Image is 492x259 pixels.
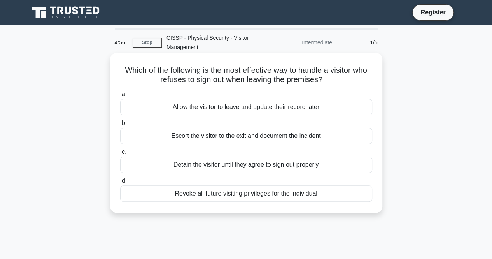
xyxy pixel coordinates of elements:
[120,128,372,144] div: Escort the visitor to the exit and document the incident
[162,30,269,55] div: CISSP - Physical Security - Visitor Management
[122,177,127,184] span: d.
[337,35,382,50] div: 1/5
[120,99,372,115] div: Allow the visitor to leave and update their record later
[110,35,133,50] div: 4:56
[122,91,127,97] span: a.
[416,7,450,17] a: Register
[122,148,126,155] span: c.
[119,65,373,85] h5: Which of the following is the most effective way to handle a visitor who refuses to sign out when...
[269,35,337,50] div: Intermediate
[120,185,372,202] div: Revoke all future visiting privileges for the individual
[133,38,162,48] a: Stop
[122,120,127,126] span: b.
[120,157,372,173] div: Detain the visitor until they agree to sign out properly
